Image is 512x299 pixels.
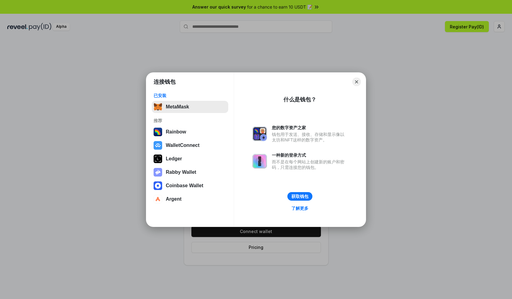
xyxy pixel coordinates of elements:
[166,129,186,135] div: Rainbow
[252,154,267,169] img: svg+xml,%3Csvg%20xmlns%3D%22http%3A%2F%2Fwww.w3.org%2F2000%2Fsvg%22%20fill%3D%22none%22%20viewBox...
[152,153,228,165] button: Ledger
[287,192,312,201] button: 获取钱包
[272,152,347,158] div: 一种新的登录方式
[152,101,228,113] button: MetaMask
[154,168,162,177] img: svg+xml,%3Csvg%20xmlns%3D%22http%3A%2F%2Fwww.w3.org%2F2000%2Fsvg%22%20fill%3D%22none%22%20viewBox...
[154,141,162,150] img: svg+xml,%3Csvg%20width%3D%2228%22%20height%3D%2228%22%20viewBox%3D%220%200%2028%2028%22%20fill%3D...
[166,170,196,175] div: Rabby Wallet
[166,104,189,110] div: MetaMask
[272,159,347,170] div: 而不是在每个网站上创建新的账户和密码，只需连接您的钱包。
[283,96,316,103] div: 什么是钱包？
[154,103,162,111] img: svg+xml,%3Csvg%20fill%3D%22none%22%20height%3D%2233%22%20viewBox%3D%220%200%2035%2033%22%20width%...
[288,204,312,212] a: 了解更多
[152,193,228,205] button: Argent
[154,181,162,190] img: svg+xml,%3Csvg%20width%3D%2228%22%20height%3D%2228%22%20viewBox%3D%220%200%2028%2028%22%20fill%3D...
[291,194,308,199] div: 获取钱包
[272,132,347,143] div: 钱包用于发送、接收、存储和显示像以太坊和NFT这样的数字资产。
[152,180,228,192] button: Coinbase Wallet
[166,156,182,162] div: Ledger
[291,206,308,211] div: 了解更多
[152,166,228,178] button: Rabby Wallet
[154,128,162,136] img: svg+xml,%3Csvg%20width%3D%22120%22%20height%3D%22120%22%20viewBox%3D%220%200%20120%20120%22%20fil...
[154,118,226,123] div: 推荐
[152,139,228,151] button: WalletConnect
[252,126,267,141] img: svg+xml,%3Csvg%20xmlns%3D%22http%3A%2F%2Fwww.w3.org%2F2000%2Fsvg%22%20fill%3D%22none%22%20viewBox...
[154,78,176,86] h1: 连接钱包
[272,125,347,130] div: 您的数字资产之家
[166,143,200,148] div: WalletConnect
[166,196,182,202] div: Argent
[154,155,162,163] img: svg+xml,%3Csvg%20xmlns%3D%22http%3A%2F%2Fwww.w3.org%2F2000%2Fsvg%22%20width%3D%2228%22%20height%3...
[154,195,162,203] img: svg+xml,%3Csvg%20width%3D%2228%22%20height%3D%2228%22%20viewBox%3D%220%200%2028%2028%22%20fill%3D...
[352,78,361,86] button: Close
[166,183,203,188] div: Coinbase Wallet
[152,126,228,138] button: Rainbow
[154,93,226,98] div: 已安装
